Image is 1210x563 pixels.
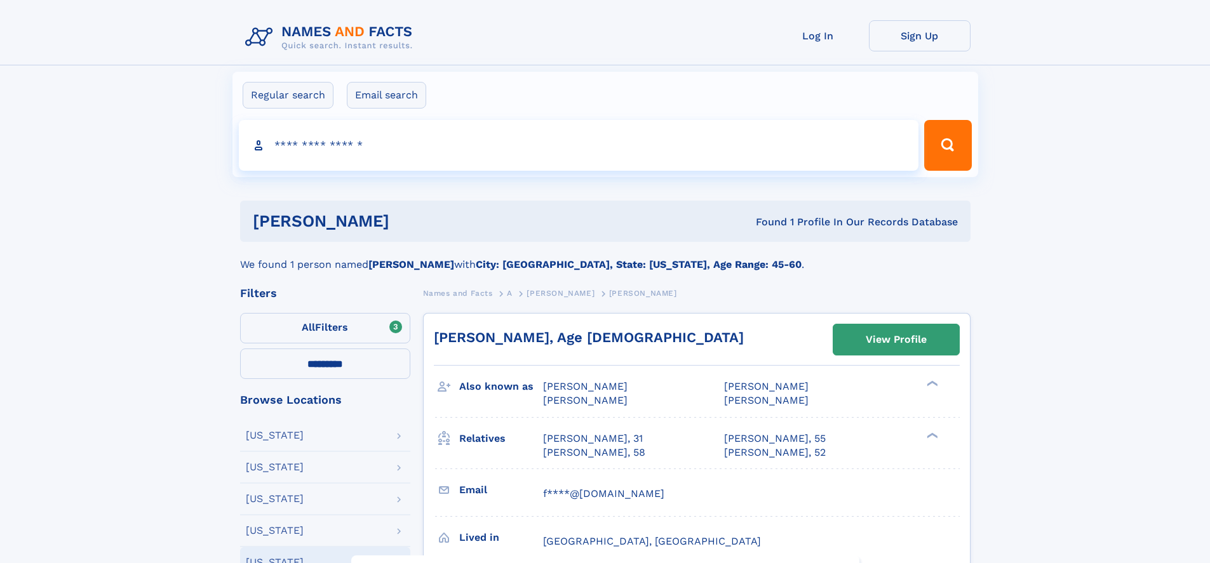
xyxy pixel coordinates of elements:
div: Found 1 Profile In Our Records Database [572,215,958,229]
a: Names and Facts [423,285,493,301]
div: ❯ [924,431,939,439]
h1: [PERSON_NAME] [253,213,573,229]
span: [PERSON_NAME] [724,380,809,392]
a: Log In [767,20,869,51]
a: [PERSON_NAME] [527,285,595,301]
span: [PERSON_NAME] [543,380,628,392]
div: We found 1 person named with . [240,242,971,272]
h3: Relatives [459,428,543,449]
label: Regular search [243,82,333,109]
div: ❯ [924,380,939,388]
div: [US_STATE] [246,430,304,440]
a: [PERSON_NAME], 52 [724,446,826,460]
span: [PERSON_NAME] [527,289,595,298]
b: [PERSON_NAME] [368,258,454,270]
a: [PERSON_NAME], Age [DEMOGRAPHIC_DATA] [434,329,744,345]
label: Email search [347,82,426,109]
h3: Also known as [459,376,543,397]
a: View Profile [833,324,959,355]
span: [GEOGRAPHIC_DATA], [GEOGRAPHIC_DATA] [543,535,761,547]
div: Browse Locations [240,394,410,406]
span: [PERSON_NAME] [609,289,677,298]
label: Filters [240,313,410,343]
button: Search Button [924,120,971,171]
span: [PERSON_NAME] [724,394,809,406]
a: [PERSON_NAME], 55 [724,432,826,446]
div: Filters [240,288,410,299]
a: [PERSON_NAME], 58 [543,446,645,460]
span: [PERSON_NAME] [543,394,628,406]
a: [PERSON_NAME], 31 [543,432,643,446]
span: A [507,289,513,298]
h3: Lived in [459,527,543,548]
div: [US_STATE] [246,494,304,504]
a: A [507,285,513,301]
h3: Email [459,479,543,501]
div: [US_STATE] [246,462,304,472]
input: search input [239,120,919,171]
a: Sign Up [869,20,971,51]
div: [US_STATE] [246,526,304,536]
b: City: [GEOGRAPHIC_DATA], State: [US_STATE], Age Range: 45-60 [476,258,802,270]
div: View Profile [866,325,927,354]
span: All [302,321,315,333]
img: Logo Names and Facts [240,20,423,55]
